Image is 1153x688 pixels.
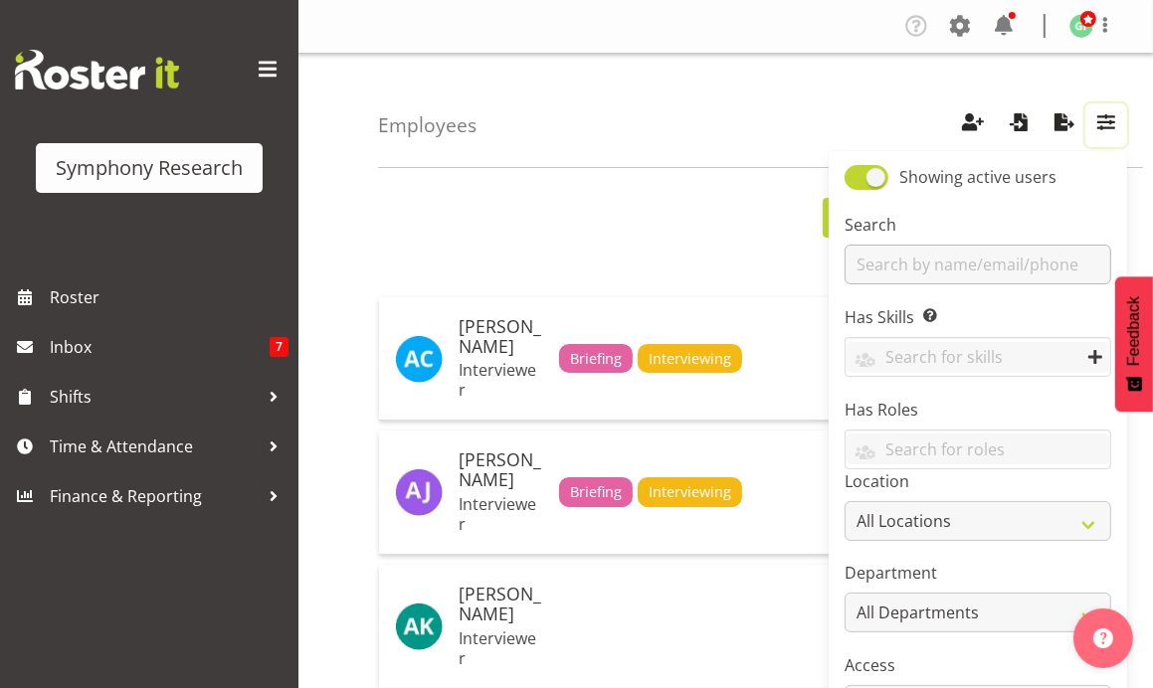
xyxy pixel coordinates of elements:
div: Symphony Research [56,153,243,183]
span: Briefing [570,348,622,370]
p: Interviewer [459,360,543,400]
h5: [PERSON_NAME] [459,450,543,490]
label: Location [845,469,1111,493]
input: Search by name/email/phone [845,245,1111,284]
span: Briefing [570,481,622,503]
img: grant-innes122.jpg [1069,14,1093,38]
span: 7 [270,337,288,357]
h4: Employees [378,114,477,136]
img: aditi-jaiswal1830.jpg [395,468,443,516]
span: Finance & Reporting [50,481,259,511]
span: Roster [50,282,288,312]
img: abbey-craib10174.jpg [395,335,443,383]
button: Import Employees [998,103,1040,147]
button: Export Employees [1044,103,1085,147]
span: Shifts [50,382,259,412]
img: afizah-khan10561.jpg [395,602,443,650]
span: Interviewing [649,481,731,503]
button: Filter Employees [1085,103,1127,147]
label: Has Roles [845,398,1111,422]
span: Showing active users [899,166,1057,188]
span: Feedback [1125,296,1143,366]
label: Search [845,213,1111,237]
span: Inbox [50,332,270,362]
button: Create Employees [952,103,994,147]
input: Search for skills [846,342,1110,373]
p: Interviewer [459,494,543,534]
h5: [PERSON_NAME] [459,317,543,357]
span: Time & Attendance [50,431,259,461]
h5: [PERSON_NAME] [459,585,543,624]
img: help-xxl-2.png [1093,628,1113,648]
span: Interviewing [649,348,731,370]
img: Rosterit website logo [15,50,179,89]
p: Interviewer [459,628,543,668]
button: Feedback - Show survey [1115,276,1153,412]
label: Access [845,653,1111,677]
label: Department [845,561,1111,585]
input: Search for roles [846,433,1110,464]
label: Has Skills [845,305,1111,329]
